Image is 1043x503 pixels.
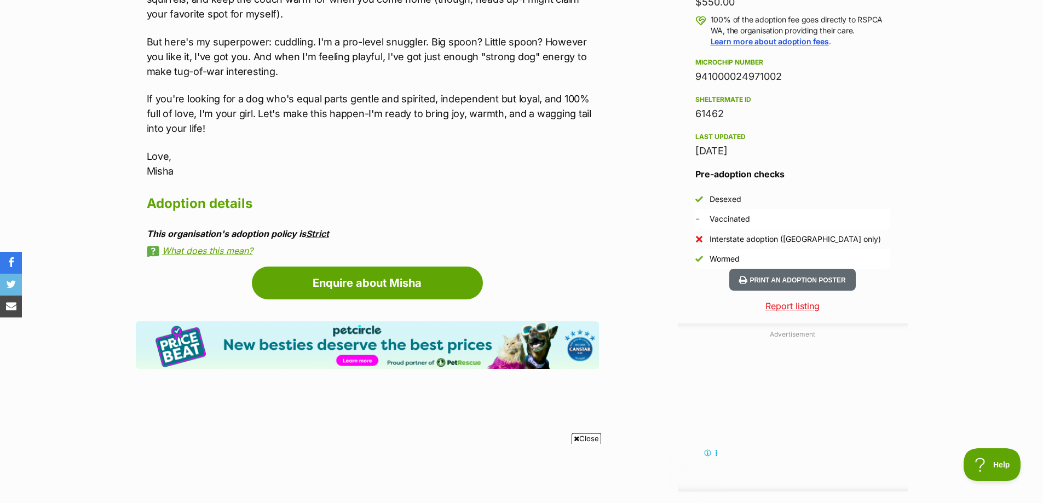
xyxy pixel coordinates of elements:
div: Interstate adoption ([GEOGRAPHIC_DATA] only) [710,234,881,245]
div: [DATE] [695,143,890,159]
h2: Adoption details [147,192,599,216]
a: Report listing [678,299,908,313]
a: Learn more about adoption fees [711,37,829,46]
p: If you're looking for a dog who's equal parts gentle and spirited, independent but loyal, and 100... [147,91,599,136]
div: Wormed [710,253,740,264]
img: No [695,235,703,243]
a: Strict [306,228,329,239]
img: Yes [695,255,703,263]
span: Close [572,433,601,444]
a: Enquire about Misha [252,267,483,299]
p: But here's my superpower: cuddling. I'm a pro-level snuggler. Big spoon? Little spoon? However yo... [147,34,599,79]
iframe: Advertisement [322,448,721,498]
img: Pet Circle promo banner [136,321,599,369]
div: This organisation's adoption policy is [147,229,599,239]
iframe: Advertisement [711,344,875,481]
div: Microchip number [695,58,890,67]
h3: Pre-adoption checks [695,167,890,181]
div: Sheltermate ID [695,95,890,104]
p: 100% of the adoption fee goes directly to RSPCA WA, the organisation providing their care. . [711,14,890,47]
p: Love, Misha [147,149,599,178]
div: Advertisement [678,323,908,492]
div: Last updated [695,132,890,141]
div: Desexed [710,194,741,205]
a: What does this mean? [147,246,599,256]
div: 61462 [695,106,890,122]
div: 941000024971002 [695,69,890,84]
button: Print an adoption poster [729,269,855,291]
div: Vaccinated [710,213,750,224]
span: Unknown [695,213,700,225]
img: Yes [695,195,703,203]
iframe: Help Scout Beacon - Open [964,448,1021,481]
